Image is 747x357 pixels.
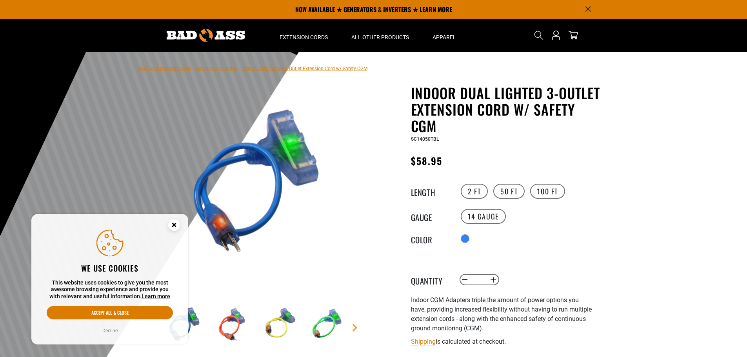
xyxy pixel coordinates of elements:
img: blue [162,86,351,275]
span: SC14050TBL [411,136,439,142]
label: Quantity [411,275,450,285]
span: Indoor Dual Lighted 3-Outlet Extension Cord w/ Safety CGM [242,66,367,71]
img: green [304,302,349,347]
a: Return to Collection [196,66,238,71]
p: This website uses cookies to give you the most awesome browsing experience and provide you with r... [47,279,173,300]
span: $58.95 [411,154,442,168]
span: › [239,66,241,71]
a: Learn more [142,293,170,299]
label: 2 FT [461,184,488,199]
span: Indoor CGM Adapters triple the amount of power options you have, providing increased flexibility ... [411,296,592,332]
legend: Length [411,186,450,196]
img: yellow [256,302,302,347]
span: › [193,66,194,71]
label: 100 FT [530,184,565,199]
aside: Cookie Consent [31,214,188,345]
summary: Apparel [421,19,468,52]
summary: Search [533,29,545,42]
a: Next [351,324,359,332]
summary: Extension Cords [268,19,340,52]
legend: Color [411,234,450,244]
a: Shipping [411,338,436,345]
span: All Other Products [351,34,409,41]
span: Extension Cords [280,34,328,41]
label: 50 FT [493,184,525,199]
summary: All Other Products [340,19,421,52]
img: Bad Ass Extension Cords [167,29,245,42]
legend: Gauge [411,211,450,221]
nav: breadcrumbs [138,63,367,73]
button: Decline [100,327,120,335]
h1: Indoor Dual Lighted 3-Outlet Extension Cord w/ Safety CGM [411,85,603,134]
div: is calculated at checkout. [411,336,603,347]
label: 14 Gauge [461,209,506,224]
img: orange [209,302,254,347]
button: Accept all & close [47,306,173,319]
h2: We use cookies [47,263,173,273]
a: Bad Ass Extension Cords [138,66,191,71]
span: Apparel [433,34,456,41]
